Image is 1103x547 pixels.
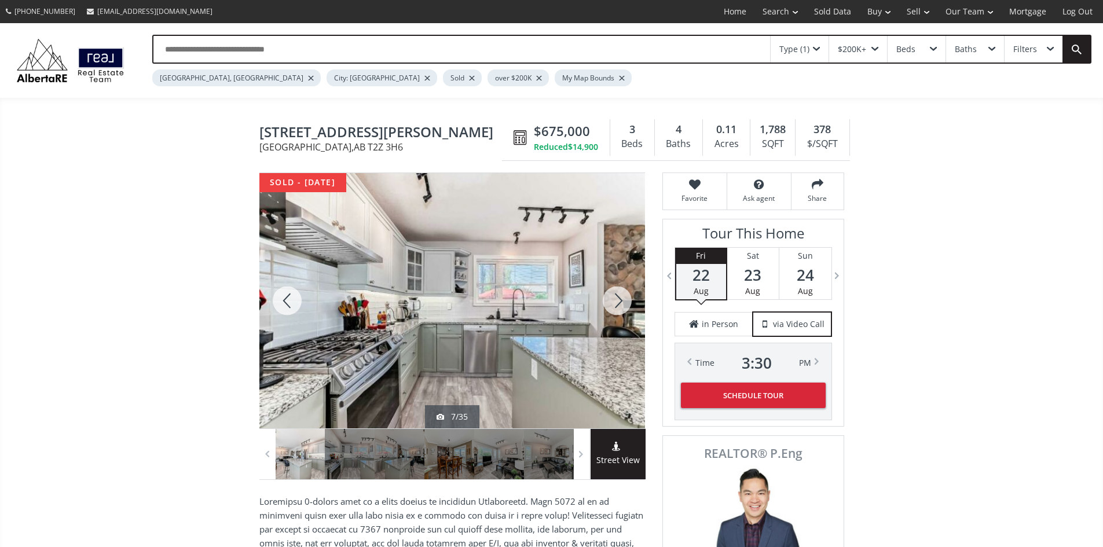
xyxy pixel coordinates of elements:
[259,173,645,428] div: 367 Douglas Ridge Circle SE Calgary, AB T2Z 3H6 - Photo 8 of 35
[896,45,915,53] div: Beds
[675,225,832,247] h3: Tour This Home
[259,142,508,152] span: [GEOGRAPHIC_DATA] , AB T2Z 3H6
[259,124,508,142] span: 367 Douglas Ridge Circle SE
[801,122,843,137] div: 378
[259,173,346,192] div: sold - [DATE]
[661,135,697,153] div: Baths
[779,45,809,53] div: Type (1)
[591,454,646,467] span: Street View
[676,248,726,264] div: Fri
[534,141,598,153] div: Reduced
[727,267,779,283] span: 23
[742,355,772,371] span: 3 : 30
[681,383,826,408] button: Schedule Tour
[488,69,549,86] div: over $200K
[676,267,726,283] span: 22
[702,318,738,330] span: in Person
[661,122,697,137] div: 4
[727,248,779,264] div: Sat
[801,135,843,153] div: $/SQFT
[152,69,321,86] div: [GEOGRAPHIC_DATA], [GEOGRAPHIC_DATA]
[443,69,482,86] div: Sold
[797,193,838,203] span: Share
[616,135,648,153] div: Beds
[709,135,744,153] div: Acres
[676,447,831,460] span: REALTOR® P.Eng
[694,285,709,296] span: Aug
[745,285,760,296] span: Aug
[97,6,212,16] span: [EMAIL_ADDRESS][DOMAIN_NAME]
[568,141,598,153] span: $14,900
[779,248,831,264] div: Sun
[669,193,721,203] span: Favorite
[695,355,811,371] div: Time PM
[709,122,744,137] div: 0.11
[12,36,129,85] img: Logo
[14,6,75,16] span: [PHONE_NUMBER]
[555,69,632,86] div: My Map Bounds
[327,69,437,86] div: City: [GEOGRAPHIC_DATA]
[616,122,648,137] div: 3
[779,267,831,283] span: 24
[81,1,218,22] a: [EMAIL_ADDRESS][DOMAIN_NAME]
[798,285,813,296] span: Aug
[733,193,785,203] span: Ask agent
[437,411,468,423] div: 7/35
[838,45,866,53] div: $200K+
[1013,45,1037,53] div: Filters
[756,135,789,153] div: SQFT
[955,45,977,53] div: Baths
[773,318,824,330] span: via Video Call
[760,122,786,137] span: 1,788
[534,122,590,140] span: $675,000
